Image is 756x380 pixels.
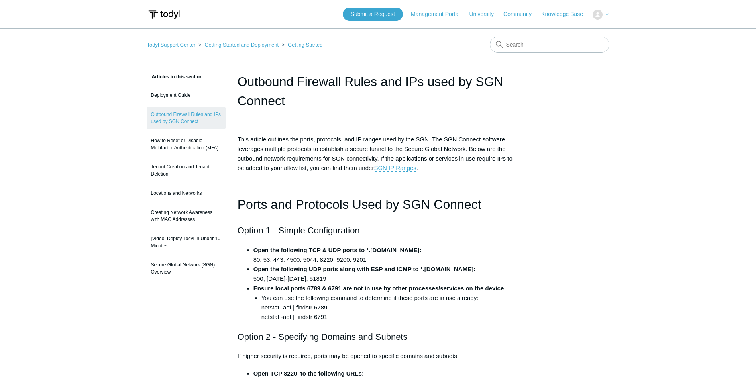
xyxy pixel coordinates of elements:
a: Deployment Guide [147,88,226,103]
strong: Open TCP 8220 to the following URLs: [253,370,364,377]
h1: Outbound Firewall Rules and IPs used by SGN Connect [238,72,519,110]
a: Creating Network Awareness with MAC Addresses [147,205,226,227]
p: If higher security is required, ports may be opened to specific domains and subnets. [238,351,519,361]
a: Community [503,10,540,18]
a: Knowledge Base [541,10,591,18]
span: Articles in this section [147,74,203,80]
strong: Open the following UDP ports along with ESP and ICMP to *.[DOMAIN_NAME]: [253,266,476,272]
a: Submit a Request [343,8,403,21]
strong: Ensure local ports 6789 & 6791 are not in use by other processes/services on the device [253,285,504,292]
a: Tenant Creation and Tenant Deletion [147,159,226,182]
input: Search [490,37,609,53]
li: Getting Started and Deployment [197,42,280,48]
li: Todyl Support Center [147,42,197,48]
a: Getting Started and Deployment [204,42,279,48]
strong: Open the following TCP & UDP ports to *.[DOMAIN_NAME]: [253,247,422,253]
li: You can use the following command to determine if these ports are in use already: netstat -aof | ... [261,293,519,322]
img: Todyl Support Center Help Center home page [147,7,181,22]
a: How to Reset or Disable Multifactor Authentication (MFA) [147,133,226,155]
h1: Ports and Protocols Used by SGN Connect [238,194,519,215]
li: 500, [DATE]-[DATE], 51819 [253,264,519,284]
li: 80, 53, 443, 4500, 5044, 8220, 9200, 9201 [253,245,519,264]
a: University [469,10,501,18]
a: Management Portal [411,10,467,18]
h2: Option 2 - Specifying Domains and Subnets [238,330,519,344]
a: Locations and Networks [147,186,226,201]
a: Outbound Firewall Rules and IPs used by SGN Connect [147,107,226,129]
a: Todyl Support Center [147,42,196,48]
h2: Option 1 - Simple Configuration [238,223,519,237]
a: SGN IP Ranges [374,165,416,172]
a: Getting Started [288,42,322,48]
span: This article outlines the ports, protocols, and IP ranges used by the SGN. The SGN Connect softwa... [238,136,513,172]
a: [Video] Deploy Todyl in Under 10 Minutes [147,231,226,253]
li: Getting Started [280,42,323,48]
a: Secure Global Network (SGN) Overview [147,257,226,280]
